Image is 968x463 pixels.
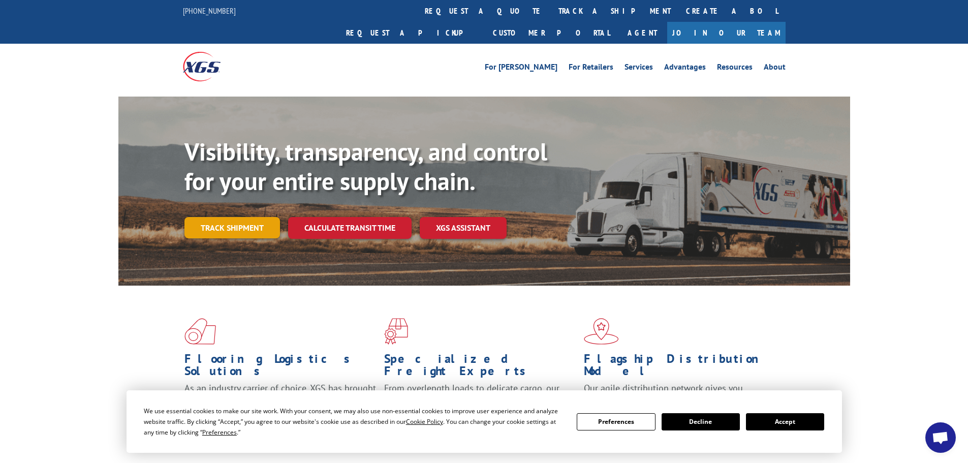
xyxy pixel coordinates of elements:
a: Resources [717,63,753,74]
a: Advantages [664,63,706,74]
span: Cookie Policy [406,417,443,426]
h1: Flooring Logistics Solutions [184,353,377,382]
span: Preferences [202,428,237,437]
img: xgs-icon-flagship-distribution-model-red [584,318,619,345]
div: Open chat [925,422,956,453]
span: Our agile distribution network gives you nationwide inventory management on demand. [584,382,771,406]
a: Services [624,63,653,74]
h1: Specialized Freight Experts [384,353,576,382]
button: Preferences [577,413,655,430]
a: About [764,63,786,74]
h1: Flagship Distribution Model [584,353,776,382]
b: Visibility, transparency, and control for your entire supply chain. [184,136,547,197]
button: Accept [746,413,824,430]
a: XGS ASSISTANT [420,217,507,239]
a: Agent [617,22,667,44]
a: Customer Portal [485,22,617,44]
a: [PHONE_NUMBER] [183,6,236,16]
a: Calculate transit time [288,217,412,239]
img: xgs-icon-focused-on-flooring-red [384,318,408,345]
a: Track shipment [184,217,280,238]
div: We use essential cookies to make our site work. With your consent, we may also use non-essential ... [144,406,565,438]
a: Join Our Team [667,22,786,44]
div: Cookie Consent Prompt [127,390,842,453]
a: Request a pickup [338,22,485,44]
span: As an industry carrier of choice, XGS has brought innovation and dedication to flooring logistics... [184,382,376,418]
a: For Retailers [569,63,613,74]
a: For [PERSON_NAME] [485,63,557,74]
button: Decline [662,413,740,430]
p: From overlength loads to delicate cargo, our experienced staff knows the best way to move your fr... [384,382,576,427]
img: xgs-icon-total-supply-chain-intelligence-red [184,318,216,345]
